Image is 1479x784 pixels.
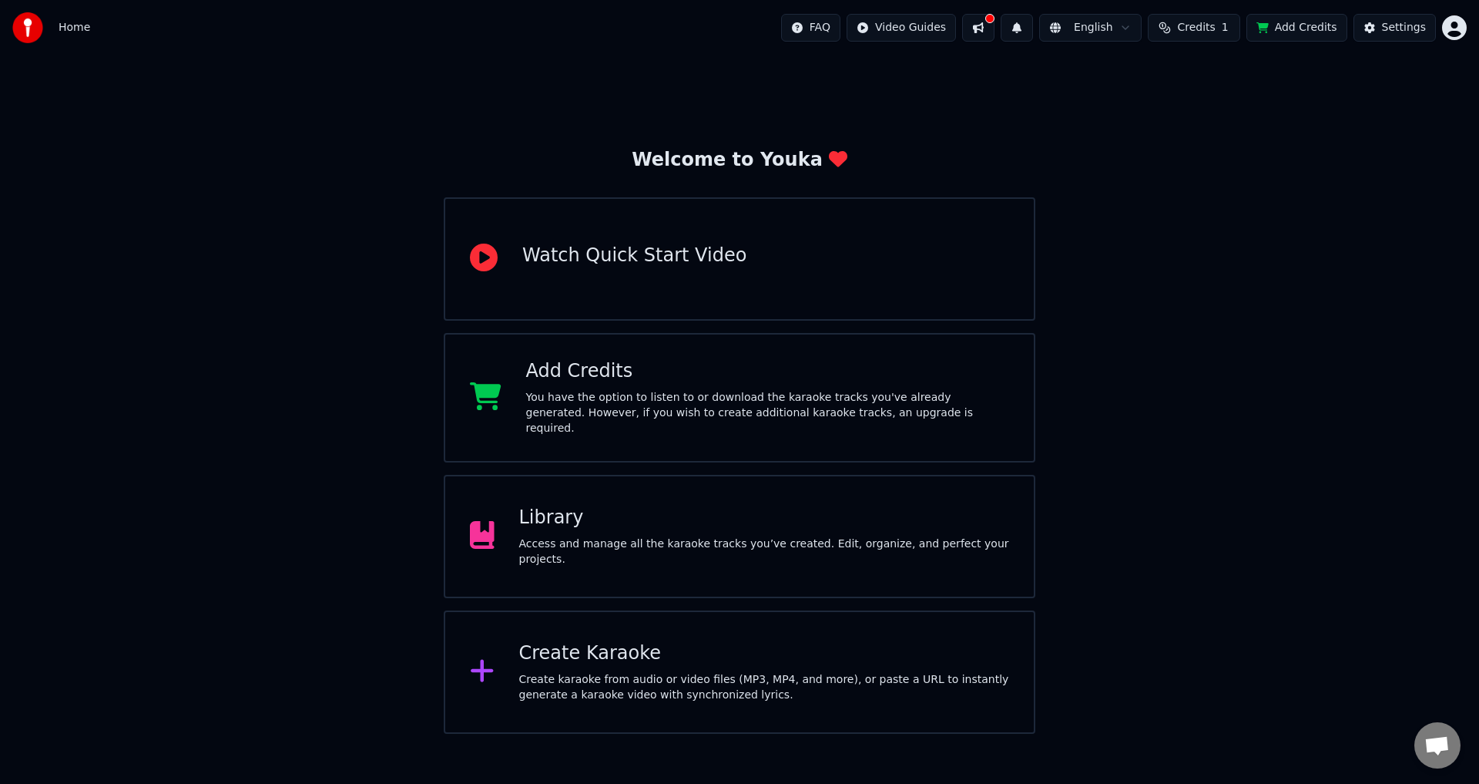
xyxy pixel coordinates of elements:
div: Add Credits [526,359,1010,384]
div: Welcome to Youka [632,148,847,173]
div: Create Karaoke [519,641,1010,666]
button: Credits1 [1148,14,1240,42]
div: Settings [1382,20,1426,35]
span: 1 [1222,20,1229,35]
button: Add Credits [1246,14,1347,42]
button: Video Guides [847,14,956,42]
div: Watch Quick Start Video [522,244,746,268]
div: Open chat [1414,722,1461,769]
div: Library [519,506,1010,530]
img: youka [12,12,43,43]
span: Credits [1177,20,1215,35]
div: Create karaoke from audio or video files (MP3, MP4, and more), or paste a URL to instantly genera... [519,672,1010,703]
div: You have the option to listen to or download the karaoke tracks you've already generated. However... [526,390,1010,436]
div: Access and manage all the karaoke tracks you’ve created. Edit, organize, and perfect your projects. [519,537,1010,567]
span: Home [59,20,90,35]
nav: breadcrumb [59,20,90,35]
button: Settings [1353,14,1436,42]
button: FAQ [781,14,840,42]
